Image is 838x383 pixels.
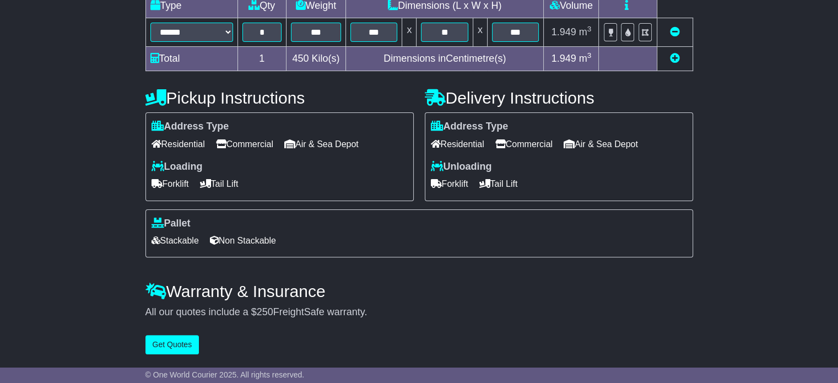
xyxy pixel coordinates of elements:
span: Forklift [431,175,468,192]
button: Get Quotes [145,335,199,354]
span: Air & Sea Depot [284,136,359,153]
sup: 3 [587,51,592,60]
label: Loading [152,161,203,173]
label: Address Type [431,121,509,133]
td: x [402,18,417,47]
sup: 3 [587,25,592,33]
td: Total [145,47,237,71]
span: Stackable [152,232,199,249]
span: Tail Lift [479,175,518,192]
span: 1.949 [552,26,576,37]
span: 450 [292,53,309,64]
span: Tail Lift [200,175,239,192]
h4: Warranty & Insurance [145,282,693,300]
td: Dimensions in Centimetre(s) [345,47,543,71]
span: Forklift [152,175,189,192]
a: Add new item [670,53,680,64]
span: 250 [257,306,273,317]
span: 1.949 [552,53,576,64]
td: Kilo(s) [286,47,345,71]
h4: Pickup Instructions [145,89,414,107]
span: m [579,26,592,37]
span: © One World Courier 2025. All rights reserved. [145,370,305,379]
label: Address Type [152,121,229,133]
span: Non Stackable [210,232,276,249]
span: Commercial [495,136,553,153]
td: 1 [237,47,286,71]
td: x [473,18,487,47]
a: Remove this item [670,26,680,37]
span: m [579,53,592,64]
span: Air & Sea Depot [564,136,638,153]
span: Residential [431,136,484,153]
div: All our quotes include a $ FreightSafe warranty. [145,306,693,319]
span: Residential [152,136,205,153]
label: Unloading [431,161,492,173]
label: Pallet [152,218,191,230]
span: Commercial [216,136,273,153]
h4: Delivery Instructions [425,89,693,107]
